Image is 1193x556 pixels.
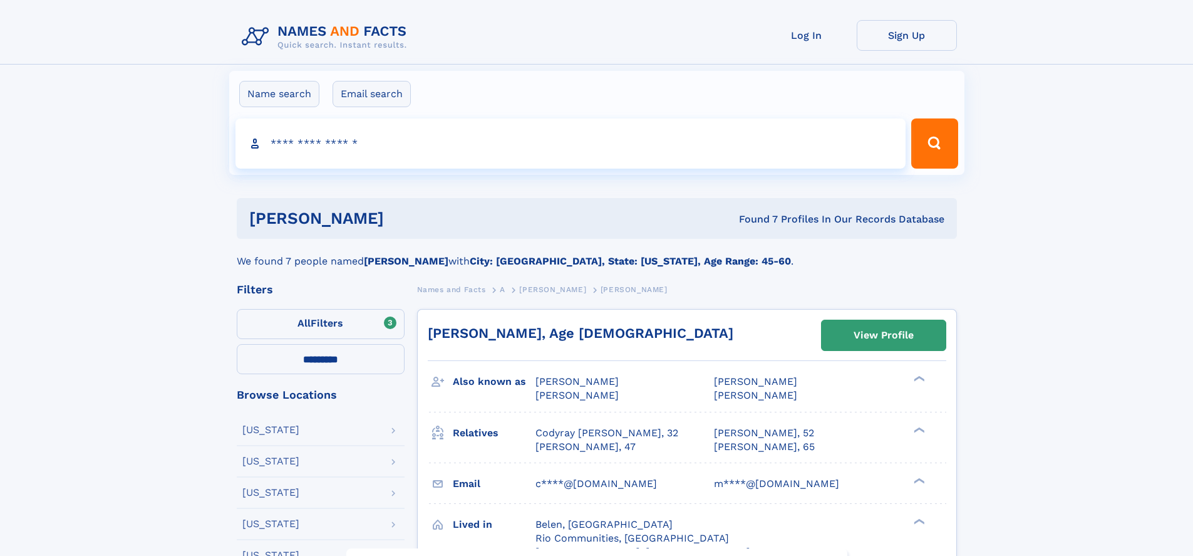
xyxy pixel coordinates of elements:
[428,325,733,341] a: [PERSON_NAME], Age [DEMOGRAPHIC_DATA]
[519,281,586,297] a: [PERSON_NAME]
[417,281,486,297] a: Names and Facts
[249,211,562,226] h1: [PERSON_NAME]
[237,239,957,269] div: We found 7 people named with .
[333,81,411,107] label: Email search
[364,255,448,267] b: [PERSON_NAME]
[237,284,405,295] div: Filters
[561,212,944,226] div: Found 7 Profiles In Our Records Database
[500,285,505,294] span: A
[714,375,797,387] span: [PERSON_NAME]
[453,514,535,535] h3: Lived in
[601,285,668,294] span: [PERSON_NAME]
[535,426,678,440] a: Codyray [PERSON_NAME], 32
[242,456,299,466] div: [US_STATE]
[453,371,535,392] h3: Also known as
[911,118,958,169] button: Search Button
[500,281,505,297] a: A
[854,321,914,350] div: View Profile
[237,389,405,401] div: Browse Locations
[714,426,814,440] a: [PERSON_NAME], 52
[757,20,857,51] a: Log In
[535,375,619,387] span: [PERSON_NAME]
[535,440,636,454] a: [PERSON_NAME], 47
[911,375,926,383] div: ❯
[297,317,311,329] span: All
[822,320,946,350] a: View Profile
[453,473,535,495] h3: Email
[714,440,815,454] a: [PERSON_NAME], 65
[535,518,673,530] span: Belen, [GEOGRAPHIC_DATA]
[857,20,957,51] a: Sign Up
[242,488,299,498] div: [US_STATE]
[470,255,791,267] b: City: [GEOGRAPHIC_DATA], State: [US_STATE], Age Range: 45-60
[242,425,299,435] div: [US_STATE]
[453,422,535,444] h3: Relatives
[714,389,797,401] span: [PERSON_NAME]
[535,389,619,401] span: [PERSON_NAME]
[911,476,926,485] div: ❯
[239,81,319,107] label: Name search
[237,309,405,339] label: Filters
[911,426,926,434] div: ❯
[235,118,906,169] input: search input
[535,532,729,544] span: Rio Communities, [GEOGRAPHIC_DATA]
[242,519,299,529] div: [US_STATE]
[519,285,586,294] span: [PERSON_NAME]
[237,20,417,54] img: Logo Names and Facts
[911,517,926,525] div: ❯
